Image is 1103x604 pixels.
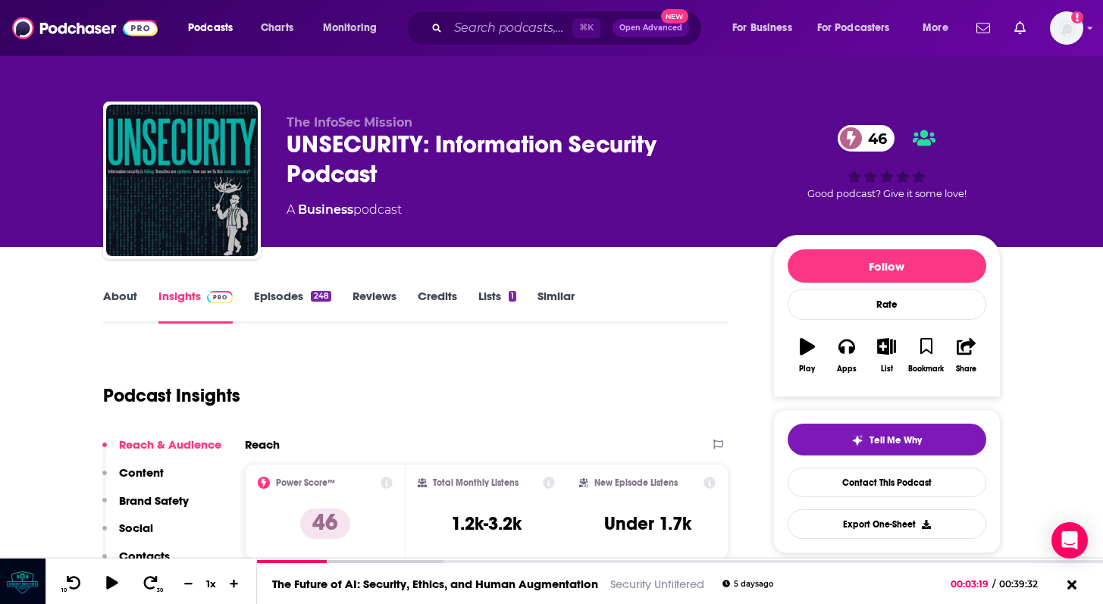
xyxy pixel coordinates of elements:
p: Reach & Audience [119,437,221,452]
input: Search podcasts, credits, & more... [448,16,572,40]
button: Open AdvancedNew [613,19,689,37]
span: Tell Me Why [870,434,922,446]
a: Credits [418,289,457,324]
a: The Future of AI: Security, Ethics, and Human Augmentation [272,577,598,591]
span: Podcasts [188,17,233,39]
span: / [992,578,995,590]
div: List [881,365,893,374]
span: 00:39:32 [995,578,1053,590]
button: Share [946,328,985,383]
div: Rate [788,289,986,320]
span: For Podcasters [817,17,890,39]
h2: Total Monthly Listens [433,477,519,488]
span: New [661,9,688,23]
div: 1 [509,291,516,302]
div: Share [956,365,976,374]
span: The InfoSec Mission [287,115,412,130]
img: Podchaser - Follow, Share and Rate Podcasts [12,14,158,42]
a: Reviews [353,289,396,324]
button: open menu [807,16,912,40]
span: For Business [732,17,792,39]
span: Open Advanced [619,24,682,32]
svg: Add a profile image [1071,11,1083,23]
button: Play [788,328,827,383]
span: More [923,17,948,39]
button: 30 [137,574,166,593]
a: Similar [537,289,575,324]
h2: Reach [245,437,280,452]
button: Brand Safety [102,493,189,521]
a: Contact This Podcast [788,468,986,497]
span: ⌘ K [572,18,600,38]
img: User Profile [1050,11,1083,45]
a: About [103,289,137,324]
div: 5 days ago [722,580,773,588]
span: 00:03:19 [951,578,992,590]
button: 10 [58,574,87,593]
img: tell me why sparkle [851,434,863,446]
span: Good podcast? Give it some love! [807,188,967,199]
p: Social [119,521,153,535]
a: Show notifications dropdown [970,15,996,41]
div: 248 [311,291,331,302]
span: 10 [61,587,67,593]
button: Contacts [102,549,170,577]
p: Contacts [119,549,170,563]
button: tell me why sparkleTell Me Why [788,424,986,455]
h3: Under 1.7k [604,512,691,535]
a: Security Unfiltered [610,577,704,591]
h1: Podcast Insights [103,384,240,407]
button: List [866,328,906,383]
p: Brand Safety [119,493,189,508]
h2: New Episode Listens [594,477,678,488]
span: Charts [261,17,293,39]
button: open menu [312,16,396,40]
a: Lists1 [478,289,516,324]
h2: Power Score™ [276,477,335,488]
a: 46 [838,125,895,152]
button: Reach & Audience [102,437,221,465]
div: Bookmark [908,365,944,374]
button: Content [102,465,164,493]
a: Show notifications dropdown [1008,15,1032,41]
img: UNSECURITY: Information Security Podcast [106,105,258,256]
h3: 1.2k-3.2k [451,512,522,535]
a: InsightsPodchaser Pro [158,289,233,324]
div: Apps [837,365,857,374]
div: 46Good podcast? Give it some love! [773,115,1001,209]
button: Apps [827,328,866,383]
img: Podchaser Pro [207,291,233,303]
div: A podcast [287,201,402,219]
span: 46 [853,125,895,152]
a: Business [298,202,353,217]
span: Monitoring [323,17,377,39]
span: Logged in as biancagorospe [1050,11,1083,45]
button: Show profile menu [1050,11,1083,45]
span: 30 [157,587,163,593]
button: open menu [177,16,252,40]
button: open menu [912,16,967,40]
div: Open Intercom Messenger [1051,522,1088,559]
div: 1 x [199,577,224,590]
a: Episodes248 [254,289,331,324]
button: Export One-Sheet [788,509,986,539]
button: Bookmark [907,328,946,383]
button: open menu [722,16,811,40]
a: Charts [251,16,302,40]
p: 46 [300,509,350,539]
button: Follow [788,249,986,283]
p: Content [119,465,164,480]
div: Play [799,365,815,374]
div: Search podcasts, credits, & more... [421,11,716,45]
button: Social [102,521,153,549]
